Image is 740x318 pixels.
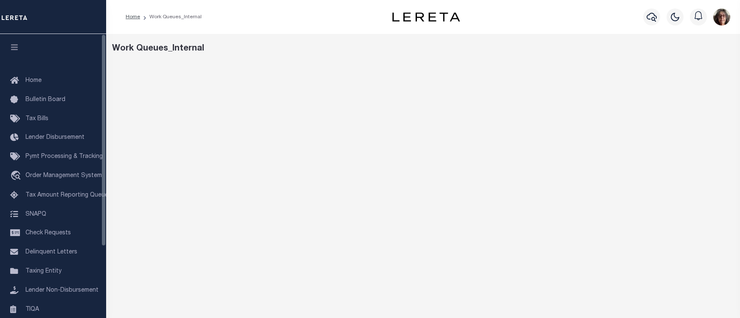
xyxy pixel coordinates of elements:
span: Lender Non-Disbursement [25,287,98,293]
span: Lender Disbursement [25,135,84,141]
a: Home [126,14,140,20]
span: Delinquent Letters [25,249,77,255]
span: Order Management System [25,173,102,179]
span: SNAPQ [25,211,46,217]
li: Work Queues_Internal [140,13,202,21]
span: Tax Bills [25,116,48,122]
i: travel_explore [10,171,24,182]
span: Tax Amount Reporting Queue [25,192,108,198]
span: Pymt Processing & Tracking [25,154,103,160]
span: Taxing Entity [25,268,62,274]
img: logo-dark.svg [392,12,460,22]
span: TIQA [25,306,39,312]
span: Bulletin Board [25,97,65,103]
div: Work Queues_Internal [112,42,734,55]
span: Home [25,78,42,84]
span: Check Requests [25,230,71,236]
